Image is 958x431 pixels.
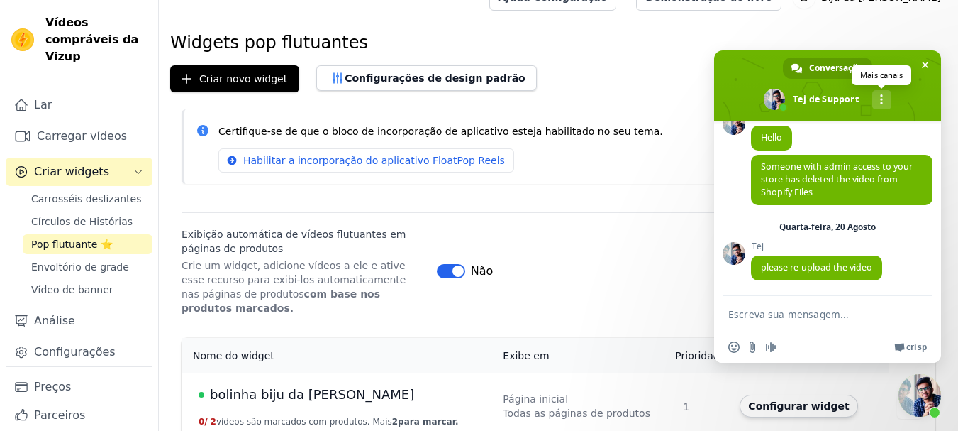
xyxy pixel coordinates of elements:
a: Conversação [783,58,872,79]
span: Hello [761,131,782,143]
font: / [204,417,207,427]
a: Configurações [6,338,152,366]
font: Nome do widget [193,350,274,361]
a: Envoltório de grade [23,257,152,277]
a: Carregar vídeos [6,122,152,151]
button: Criar widgets [6,158,152,186]
span: Conversação [809,58,862,79]
font: 0 [199,417,204,427]
font: Widgets pop flutuantes [170,33,368,53]
font: vídeos são marcados com produtos. Mais [216,417,392,427]
font: Vídeos compráveis ​​da Vizup [45,16,138,63]
font: 1 [683,401,689,413]
span: Inserir um emoticon [728,342,740,353]
font: Não [471,264,494,278]
a: Pop flutuante ⭐ [23,234,152,254]
span: Crisp [906,342,927,353]
font: Exibição automática de vídeos flutuantes em páginas de produtos [182,229,406,254]
textarea: Escreva sua mensagem... [728,296,898,332]
a: Círculos de Histórias [23,212,152,231]
font: bolinha biju da [PERSON_NAME] [210,387,414,402]
font: Exibe em [503,350,549,361]
button: Não [437,263,494,280]
a: Parceiros [6,401,152,430]
span: Enviar um arquivo [747,342,758,353]
a: Vídeo de banner [23,280,152,300]
font: Parceiros [34,408,85,422]
font: Criar novo widget [199,73,287,84]
font: Vídeo de banner [31,284,113,295]
font: Preços [34,380,71,393]
a: Análise [6,307,152,335]
font: Configurações de design padrão [345,72,525,84]
font: Certifique-se de que o bloco de incorporação de aplicativo esteja habilitado no seu tema. [218,126,663,137]
span: Bate-papo [918,58,932,72]
font: Lar [34,98,52,111]
span: Someone with admin access to your store has deleted the video from Shopify Files [761,160,913,198]
a: Crisp [894,342,927,353]
font: Pop flutuante ⭐ [31,239,113,250]
font: Análise [34,314,75,327]
font: Carregar vídeos [37,129,127,143]
a: Lar [6,91,152,119]
a: Carrosséis deslizantes [23,189,152,209]
button: Configurações de design padrão [316,65,537,91]
font: Crie um widget, adicione vídeos a ele e ative esse recurso para exibi-los automaticamente nas pág... [182,260,406,300]
span: Mensagem de áudio [765,342,776,353]
a: Bate-papo [898,374,941,417]
img: Visualizar [11,28,34,51]
button: 0/ 2vídeos são marcados com produtos. Mais2para marcar. [199,416,459,427]
font: Círculos de Histórias [31,216,133,227]
span: please re-upload the video [761,261,872,273]
span: Tej [751,241,882,251]
font: com base nos produtos marcados. [182,288,380,314]
font: Habilitar a incorporação do aplicativo FloatPop Reels [243,155,505,166]
button: Configurar widget [740,395,857,418]
a: Mais canais [872,90,891,109]
font: 2 [211,417,216,427]
span: Publicado ao vivo [199,392,204,398]
font: Carrosséis deslizantes [31,193,141,204]
font: Envoltório de grade [31,261,129,273]
div: Quarta-feira, 20 Agosto [779,223,876,231]
font: Prioridade [675,350,725,361]
font: Criar widgets [34,165,109,178]
font: 2 [392,417,398,427]
font: Página inicial [503,393,568,405]
font: para marcar. [398,417,458,427]
font: Configurações [34,345,116,359]
button: Criar novo widget [170,65,299,92]
a: Habilitar a incorporação do aplicativo FloatPop Reels [218,148,514,173]
font: Todas as páginas de produtos [503,408,650,419]
button: Excluir widget [897,393,923,419]
font: Configurar widget [748,400,849,412]
a: Preços [6,373,152,401]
